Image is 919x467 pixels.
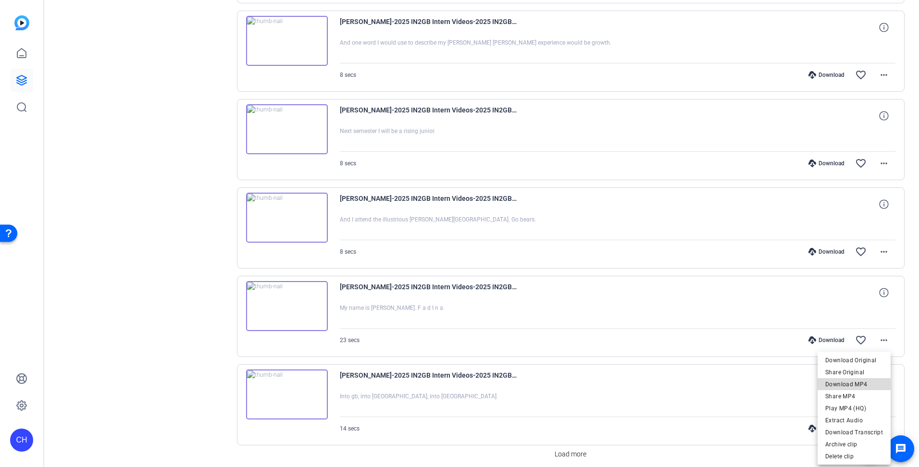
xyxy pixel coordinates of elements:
[825,403,883,414] span: Play MP4 (HQ)
[825,439,883,450] span: Archive clip
[825,367,883,378] span: Share Original
[825,391,883,402] span: Share MP4
[825,355,883,366] span: Download Original
[825,451,883,462] span: Delete clip
[825,427,883,438] span: Download Transcript
[825,415,883,426] span: Extract Audio
[825,379,883,390] span: Download MP4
